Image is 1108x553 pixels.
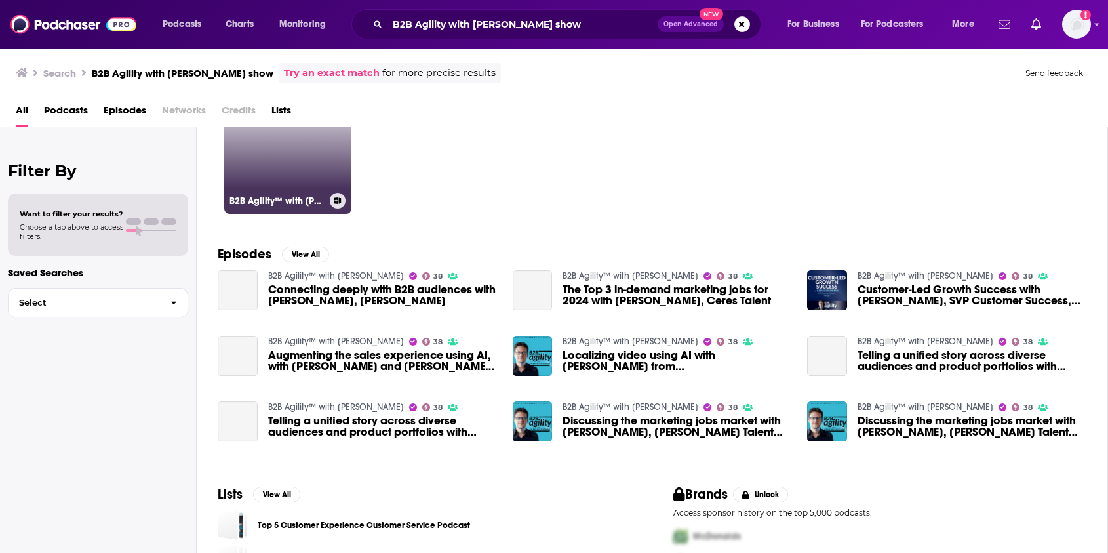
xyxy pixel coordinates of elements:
a: Charts [217,14,262,35]
h2: Lists [218,486,243,502]
a: Show notifications dropdown [993,13,1016,35]
a: Podcasts [44,100,88,127]
img: Discussing the marketing jobs market with Sue Keith, Landrum Talent Solutions [513,401,553,441]
a: Customer-Led Growth Success with Chris Dishman, SVP Customer Success, Totango [858,284,1086,306]
span: Customer-Led Growth Success with [PERSON_NAME], SVP Customer Success, Totango [858,284,1086,306]
div: Search podcasts, credits, & more... [364,9,774,39]
span: Logged in as saraatspark [1062,10,1091,39]
a: Telling a unified story across diverse audiences and product portfolios with Ajay Kumar, CMO at M... [807,336,847,376]
span: Select [9,298,160,307]
a: B2B Agility™ with Greg Kihlström [563,401,698,413]
a: 38 [422,272,443,280]
img: User Profile [1062,10,1091,39]
span: 38 [433,274,443,279]
a: Augmenting the sales experience using AI, with Arnab Mishra and Sam Zaeyd at Xactly [218,336,258,376]
a: Discussing the marketing jobs market with Sue Keith, Landrum Talent Solutions [858,415,1086,438]
a: 38 [717,272,738,280]
a: Episodes [104,100,146,127]
h3: Search [43,67,76,79]
h3: B2B Agility™ with [PERSON_NAME] [229,195,325,207]
span: Monitoring [279,15,326,33]
span: McDonalds [693,531,741,542]
a: Localizing video using AI with Guy Piekarz from Panjaya [563,350,791,372]
span: 38 [433,339,443,345]
h2: Filter By [8,161,188,180]
span: Podcasts [163,15,201,33]
a: The Top 3 in-demand marketing jobs for 2024 with Sue Keith, Ceres Talent [513,270,553,310]
a: B2B Agility™ with Greg Kihlström [563,270,698,281]
h3: B2B Agility with [PERSON_NAME] show [92,67,273,79]
button: open menu [153,14,218,35]
img: First Pro Logo [668,523,693,550]
a: Discussing the marketing jobs market with Sue Keith, Landrum Talent Solutions [563,415,791,438]
a: EpisodesView All [218,246,329,262]
span: The Top 3 in-demand marketing jobs for 2024 with [PERSON_NAME], Ceres Talent [563,284,791,306]
a: 38 [422,338,443,346]
a: The Top 3 in-demand marketing jobs for 2024 with Sue Keith, Ceres Talent [563,284,791,306]
button: Select [8,288,188,317]
a: Top 5 Customer Experience Customer Service Podcast [258,518,470,533]
a: Podchaser - Follow, Share and Rate Podcasts [10,12,136,37]
a: Telling a unified story across diverse audiences and product portfolios with Ajay Kumar, CMO at M... [218,401,258,441]
button: open menu [270,14,343,35]
a: Connecting deeply with B2B audiences with Jason Ing, Gusto [268,284,497,306]
span: New [700,8,723,20]
span: Charts [226,15,254,33]
img: Discussing the marketing jobs market with Sue Keith, Landrum Talent Solutions [807,401,847,441]
a: B2B Agility™ with Greg Kihlström [858,270,993,281]
span: 38 [728,274,738,279]
a: ListsView All [218,486,300,502]
span: Discussing the marketing jobs market with [PERSON_NAME], [PERSON_NAME] Talent Solutions [563,415,791,438]
a: All [16,100,28,127]
span: Want to filter your results? [20,209,123,218]
h2: Brands [673,486,728,502]
p: Saved Searches [8,266,188,279]
span: More [952,15,974,33]
a: 38 [1012,272,1033,280]
a: B2B Agility™ with Greg Kihlström [858,401,993,413]
button: open menu [943,14,991,35]
span: Networks [162,100,206,127]
span: for more precise results [382,66,496,81]
span: 38 [728,339,738,345]
button: Show profile menu [1062,10,1091,39]
h2: Episodes [218,246,271,262]
span: 38 [1023,405,1033,411]
span: For Podcasters [861,15,924,33]
a: B2B Agility™ with Greg Kihlström [268,401,404,413]
span: Telling a unified story across diverse audiences and product portfolios with [PERSON_NAME], CMO a... [858,350,1086,372]
a: Try an exact match [284,66,380,81]
a: 38 [422,403,443,411]
a: Lists [271,100,291,127]
a: Top 5 Customer Experience Customer Service Podcast [218,510,247,540]
span: Choose a tab above to access filters. [20,222,123,241]
a: Telling a unified story across diverse audiences and product portfolios with Ajay Kumar, CMO at M... [858,350,1086,372]
button: Open AdvancedNew [658,16,724,32]
span: 38 [433,405,443,411]
span: Open Advanced [663,21,718,28]
input: Search podcasts, credits, & more... [387,14,658,35]
button: open menu [852,14,943,35]
button: Send feedback [1021,68,1087,79]
button: open menu [778,14,856,35]
span: 38 [728,405,738,411]
button: View All [253,487,300,502]
svg: Add a profile image [1080,10,1091,20]
a: Connecting deeply with B2B audiences with Jason Ing, Gusto [218,270,258,310]
a: 38 [1012,403,1033,411]
img: Localizing video using AI with Guy Piekarz from Panjaya [513,336,553,376]
span: 38 [1023,339,1033,345]
img: Customer-Led Growth Success with Chris Dishman, SVP Customer Success, Totango [807,270,847,310]
a: 38 [717,338,738,346]
a: B2B Agility™ with Greg Kihlström [268,270,404,281]
a: B2B Agility™ with Greg Kihlström [563,336,698,347]
a: B2B Agility™ with Greg Kihlström [268,336,404,347]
